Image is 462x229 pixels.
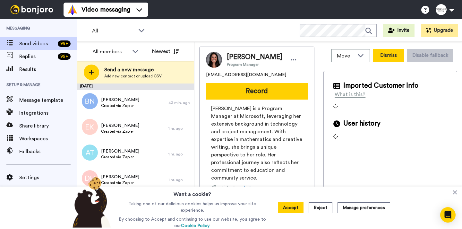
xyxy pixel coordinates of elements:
[19,40,55,48] span: Send videos
[206,83,308,100] button: Record
[101,97,139,103] span: [PERSON_NAME]
[8,5,56,14] img: bj-logo-header-white.svg
[101,148,139,154] span: [PERSON_NAME]
[147,45,184,58] button: Newest
[343,119,381,128] span: User history
[278,202,304,213] button: Accept
[82,145,98,161] img: at.png
[67,176,114,228] img: bear-with-cookie.png
[309,202,332,213] button: Reject
[101,174,139,180] span: [PERSON_NAME]
[337,52,354,60] span: Move
[181,224,210,228] a: Cookie Policy
[104,66,162,74] span: Send a new message
[101,129,139,134] span: Created via Zapier
[19,96,77,104] span: Message template
[67,4,78,15] img: vm-color.svg
[206,72,286,78] span: [EMAIL_ADDRESS][DOMAIN_NAME]
[117,201,268,214] p: Taking one of our delicious cookies helps us improve your site experience.
[77,84,194,90] div: [DATE]
[58,53,71,60] div: 99 +
[168,177,191,182] div: 1 hr. ago
[244,184,252,191] a: Link
[82,119,98,135] img: ek.png
[117,216,268,229] p: By choosing to Accept and continuing to use our website, you agree to our .
[19,135,77,143] span: Workspaces
[421,24,458,37] button: Upgrade
[104,74,162,79] span: Add new contact or upload CSV
[19,53,55,60] span: Replies
[206,52,222,68] img: Image of Catherine Bosch
[174,187,211,198] h3: Want a cookie?
[19,148,77,155] span: Fallbacks
[82,170,98,186] img: dh.png
[92,48,129,56] div: All members
[82,93,98,109] img: bn.png
[101,154,139,160] span: Created via Zapier
[227,62,282,67] span: Program Manager
[335,91,365,98] div: What is this?
[221,184,239,191] span: Linkedin :
[101,103,139,108] span: Created via Zapier
[19,174,77,181] span: Settings
[101,122,139,129] span: [PERSON_NAME]
[211,105,303,182] span: [PERSON_NAME] is a Program Manager at Microsoft, leveraging her extensive background in technolog...
[101,180,139,185] span: Created via Zapier
[407,49,453,62] button: Disable fallback
[338,202,390,213] button: Manage preferences
[168,100,191,105] div: 43 min. ago
[81,5,130,14] span: Video messaging
[440,207,456,223] div: Open Intercom Messenger
[343,81,418,91] span: Imported Customer Info
[383,24,415,37] button: Invite
[373,49,404,62] button: Dismiss
[168,126,191,131] div: 1 hr. ago
[19,66,77,73] span: Results
[19,122,77,130] span: Share library
[58,40,71,47] div: 99 +
[168,152,191,157] div: 1 hr. ago
[19,109,77,117] span: Integrations
[227,52,282,62] span: [PERSON_NAME]
[92,27,135,35] span: All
